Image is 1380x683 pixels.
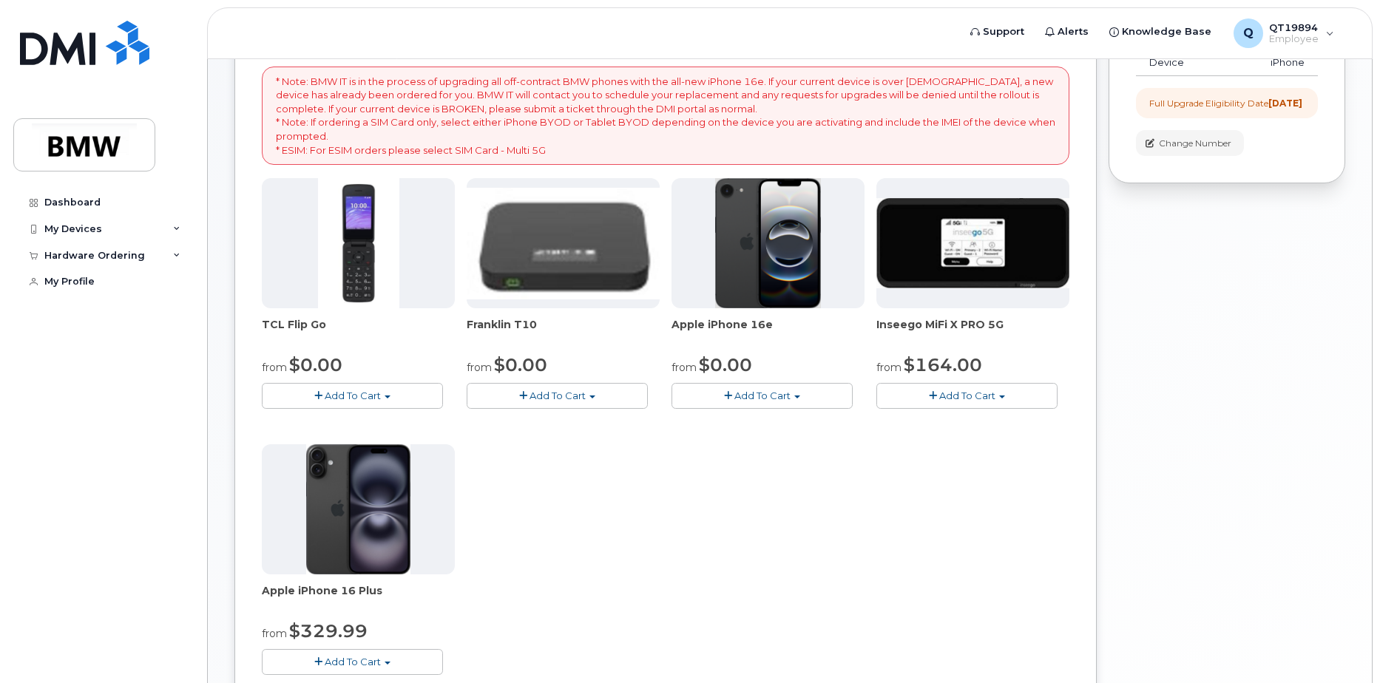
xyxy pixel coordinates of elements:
div: Franklin T10 [467,317,660,347]
div: Inseego MiFi X PRO 5G [876,317,1069,347]
span: Add To Cart [325,390,381,401]
small: from [262,361,287,374]
span: Knowledge Base [1122,24,1211,39]
img: iphone16e.png [715,178,822,308]
span: $0.00 [494,354,547,376]
small: from [876,361,902,374]
iframe: Messenger Launcher [1316,619,1369,672]
button: Add To Cart [672,383,853,409]
span: $329.99 [289,620,368,642]
button: Add To Cart [262,649,443,675]
span: Add To Cart [325,656,381,667]
div: TCL Flip Go [262,317,455,347]
span: Support [983,24,1024,39]
img: cut_small_inseego_5G.jpg [876,198,1069,288]
img: iphone_16_plus.png [306,444,410,574]
div: Apple iPhone 16e [672,317,865,347]
a: Alerts [1035,17,1099,47]
button: Add To Cart [467,383,648,409]
img: t10.jpg [467,188,660,299]
span: Add To Cart [530,390,586,401]
a: Support [960,17,1035,47]
span: $0.00 [699,354,752,376]
span: Change Number [1159,137,1231,150]
p: * Note: BMW IT is in the process of upgrading all off-contract BMW phones with the all-new iPhone... [276,75,1055,157]
small: from [672,361,697,374]
small: from [467,361,492,374]
div: QT19894 [1223,18,1345,48]
div: Full Upgrade Eligibility Date [1149,97,1302,109]
span: Q [1243,24,1254,42]
button: Add To Cart [876,383,1058,409]
img: TCL_FLIP_MODE.jpg [318,178,399,308]
span: Alerts [1058,24,1089,39]
span: $0.00 [289,354,342,376]
div: Apple iPhone 16 Plus [262,583,455,613]
button: Add To Cart [262,383,443,409]
button: Change Number [1136,130,1244,156]
span: QT19894 [1269,21,1319,33]
td: Device [1136,50,1222,76]
small: from [262,627,287,640]
span: Employee [1269,33,1319,45]
span: Add To Cart [939,390,995,401]
span: Add To Cart [734,390,791,401]
span: $164.00 [904,354,982,376]
a: Knowledge Base [1099,17,1222,47]
td: iPhone [1222,50,1318,76]
strong: [DATE] [1268,98,1302,109]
